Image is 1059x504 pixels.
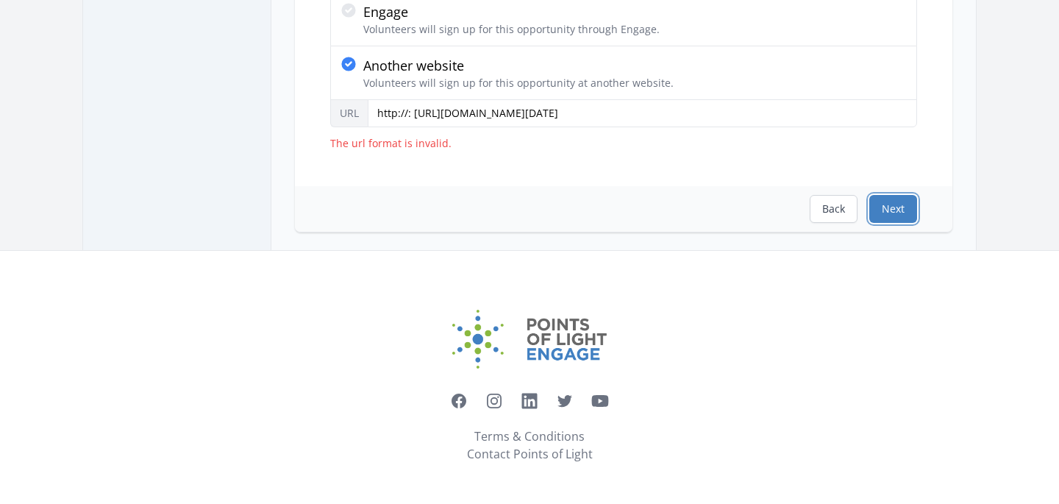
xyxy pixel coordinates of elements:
[368,99,917,127] input: https://www.example.com
[330,136,917,151] div: The url format is invalid.
[363,22,660,37] p: Volunteers will sign up for this opportunity through Engage.
[869,195,917,223] button: Next
[452,310,607,369] img: Points of Light Engage
[810,195,857,223] button: Back
[330,100,368,127] label: URL
[363,55,674,76] p: Another website
[474,427,585,445] a: Terms & Conditions
[363,1,660,22] p: Engage
[363,76,674,90] p: Volunteers will sign up for this opportunity at another website.
[467,445,593,463] a: Contact Points of Light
